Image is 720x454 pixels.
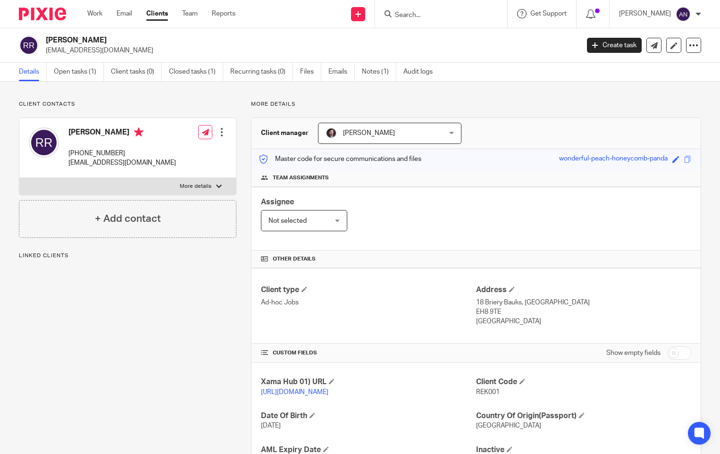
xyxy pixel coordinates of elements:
p: More details [251,101,701,108]
p: Master code for secure communications and files [259,154,421,164]
a: Team [182,9,198,18]
img: Capture.PNG [326,127,337,139]
span: [DATE] [261,422,281,429]
span: [PERSON_NAME] [343,130,395,136]
h4: Client type [261,285,476,295]
a: Reports [212,9,235,18]
a: Create task [587,38,642,53]
a: Emails [328,63,355,81]
a: Notes (1) [362,63,396,81]
p: 18 Briery Bauks, [GEOGRAPHIC_DATA] [476,298,691,307]
a: Recurring tasks (0) [230,63,293,81]
input: Search [394,11,479,20]
h4: Address [476,285,691,295]
p: [PHONE_NUMBER] [68,149,176,158]
span: Other details [273,255,316,263]
a: Work [87,9,102,18]
i: Primary [134,127,143,137]
a: [URL][DOMAIN_NAME] [261,389,328,395]
h3: Client manager [261,128,309,138]
a: Details [19,63,47,81]
a: Open tasks (1) [54,63,104,81]
img: svg%3E [29,127,59,158]
p: [EMAIL_ADDRESS][DOMAIN_NAME] [46,46,573,55]
p: [EMAIL_ADDRESS][DOMAIN_NAME] [68,158,176,168]
h4: Client Code [476,377,691,387]
a: Email [117,9,132,18]
span: [GEOGRAPHIC_DATA] [476,422,541,429]
a: Files [300,63,321,81]
img: svg%3E [19,35,39,55]
h4: + Add contact [95,211,161,226]
span: Team assignments [273,174,329,182]
span: REK001 [476,389,500,395]
div: wonderful-peach-honeycomb-panda [559,154,668,165]
span: Get Support [530,10,567,17]
img: Pixie [19,8,66,20]
p: Linked clients [19,252,236,260]
a: Audit logs [403,63,440,81]
a: Clients [146,9,168,18]
span: Assignee [261,198,294,206]
h2: [PERSON_NAME] [46,35,468,45]
p: More details [180,183,211,190]
p: [GEOGRAPHIC_DATA] [476,317,691,326]
h4: [PERSON_NAME] [68,127,176,139]
p: Client contacts [19,101,236,108]
p: EH8 9TE [476,307,691,317]
p: [PERSON_NAME] [619,9,671,18]
h4: Country Of Origin(Passport) [476,411,691,421]
span: Not selected [268,218,307,224]
p: Ad-hoc Jobs [261,298,476,307]
label: Show empty fields [606,348,661,358]
h4: Xama Hub 01) URL [261,377,476,387]
a: Client tasks (0) [111,63,162,81]
h4: CUSTOM FIELDS [261,349,476,357]
h4: Date Of Birth [261,411,476,421]
a: Closed tasks (1) [169,63,223,81]
img: svg%3E [676,7,691,22]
